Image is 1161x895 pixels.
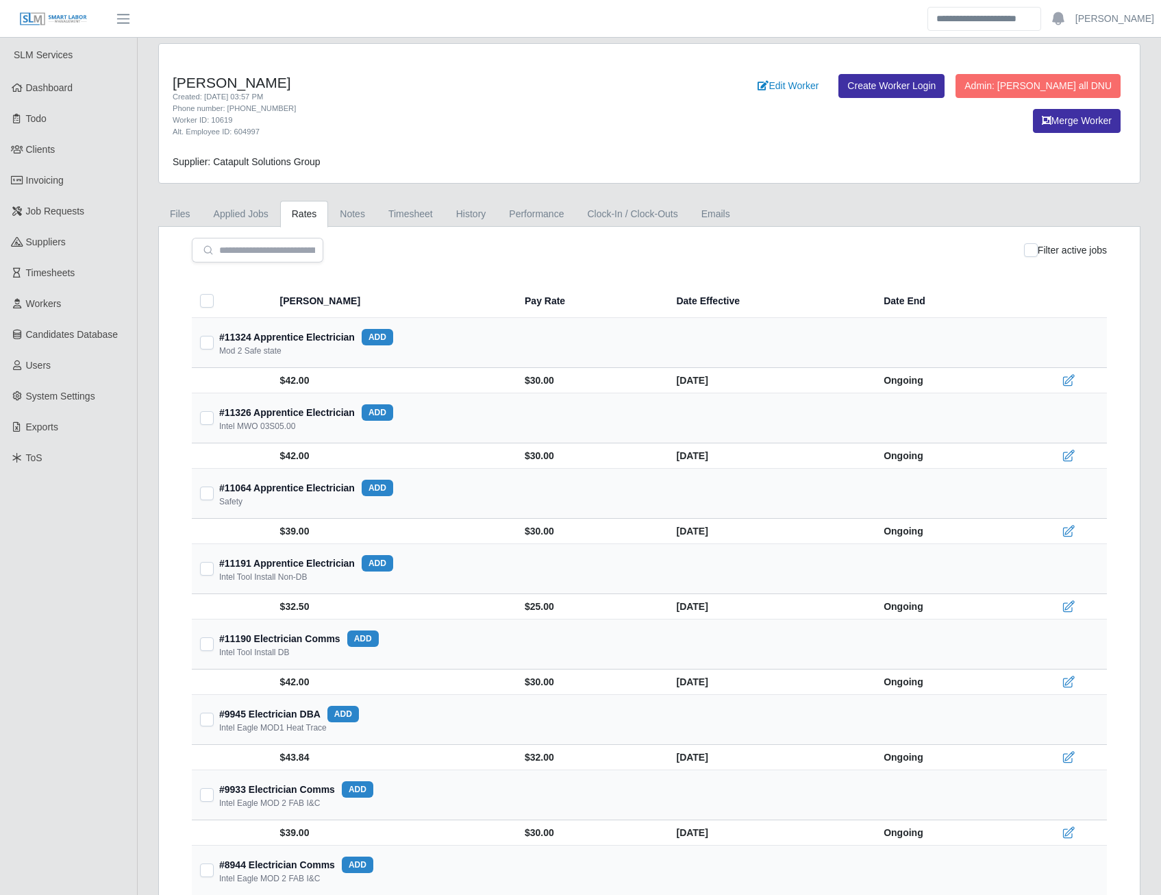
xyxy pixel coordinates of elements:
[219,781,373,798] div: #9933 Electrician Comms
[873,284,1027,318] th: Date End
[158,201,202,228] a: Files
[26,267,75,278] span: Timesheets
[219,404,393,421] div: #11326 Apprentice Electrician
[665,519,873,544] td: [DATE]
[173,126,721,138] div: Alt. Employee ID: 604997
[272,519,514,544] td: $39.00
[219,798,320,809] div: Intel Eagle MOD 2 FAB I&C
[327,706,359,722] button: add
[497,201,575,228] a: Performance
[26,113,47,124] span: Todo
[873,368,1027,393] td: Ongoing
[173,74,721,91] h4: [PERSON_NAME]
[690,201,742,228] a: Emails
[514,594,665,620] td: $25.00
[873,443,1027,469] td: Ongoing
[173,156,321,167] span: Supplier: Catapult Solutions Group
[26,82,73,93] span: Dashboard
[514,368,665,393] td: $30.00
[219,480,393,496] div: #11064 Apprentice Electrician
[1024,238,1107,262] div: Filter active jobs
[342,781,373,798] button: add
[514,670,665,695] td: $30.00
[873,820,1027,846] td: Ongoing
[219,706,359,722] div: #9945 Electrician DBA
[280,201,329,228] a: Rates
[26,236,66,247] span: Suppliers
[362,329,393,345] button: add
[362,404,393,421] button: add
[1075,12,1154,26] a: [PERSON_NAME]
[19,12,88,27] img: SLM Logo
[26,144,55,155] span: Clients
[272,745,514,770] td: $43.84
[272,284,514,318] th: [PERSON_NAME]
[665,820,873,846] td: [DATE]
[377,201,445,228] a: Timesheet
[873,594,1027,620] td: Ongoing
[665,443,873,469] td: [DATE]
[219,572,308,583] div: Intel Tool Install Non-DB
[575,201,689,228] a: Clock-In / Clock-Outs
[173,103,721,114] div: Phone number: [PHONE_NUMBER]
[219,496,242,507] div: Safety
[173,114,721,126] div: Worker ID: 10619
[14,49,73,60] span: SLM Services
[873,745,1027,770] td: Ongoing
[26,452,42,463] span: ToS
[514,820,665,846] td: $30.00
[362,555,393,572] button: add
[26,421,58,432] span: Exports
[514,284,665,318] th: Pay Rate
[927,7,1041,31] input: Search
[26,360,51,371] span: Users
[26,206,85,217] span: Job Requests
[445,201,498,228] a: History
[272,368,514,393] td: $42.00
[665,594,873,620] td: [DATE]
[514,745,665,770] td: $32.00
[362,480,393,496] button: add
[219,857,373,873] div: #8944 Electrician Comms
[328,201,377,228] a: Notes
[219,630,379,647] div: #11190 Electrician Comms
[26,298,62,309] span: Workers
[838,74,945,98] a: Create Worker Login
[219,555,393,572] div: #11191 Apprentice Electrician
[342,857,373,873] button: add
[173,91,721,103] div: Created: [DATE] 03:57 PM
[514,519,665,544] td: $30.00
[665,670,873,695] td: [DATE]
[1033,109,1121,133] button: Merge Worker
[26,391,95,402] span: System Settings
[514,443,665,469] td: $30.00
[665,284,873,318] th: Date Effective
[665,745,873,770] td: [DATE]
[219,647,290,658] div: Intel Tool Install DB
[219,722,327,733] div: Intel Eagle MOD1 Heat Trace
[26,175,64,186] span: Invoicing
[873,670,1027,695] td: Ongoing
[873,519,1027,544] td: Ongoing
[272,820,514,846] td: $39.00
[956,74,1121,98] button: Admin: [PERSON_NAME] all DNU
[26,329,118,340] span: Candidates Database
[272,443,514,469] td: $42.00
[219,345,282,356] div: Mod 2 Safe state
[202,201,280,228] a: Applied Jobs
[219,873,320,884] div: Intel Eagle MOD 2 FAB I&C
[665,368,873,393] td: [DATE]
[272,594,514,620] td: $32.50
[219,421,295,432] div: Intel MWO 03S05.00
[272,670,514,695] td: $42.00
[219,329,393,345] div: #11324 Apprentice Electrician
[347,630,379,647] button: add
[749,74,827,98] a: Edit Worker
